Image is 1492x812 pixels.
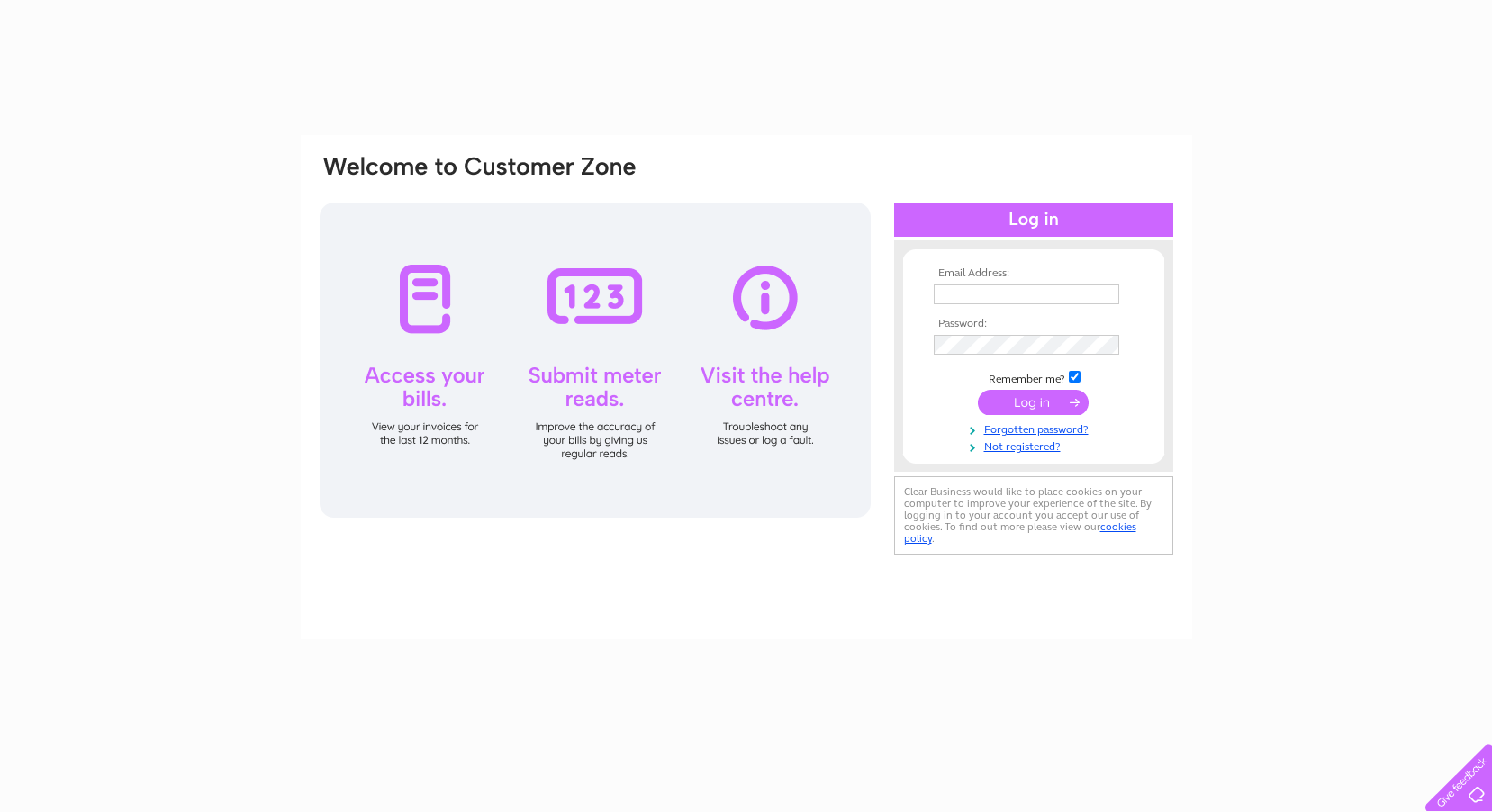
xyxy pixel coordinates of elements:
[978,390,1089,415] input: Submit
[929,318,1138,330] th: Password:
[934,437,1138,454] a: Not registered?
[929,267,1138,280] th: Email Address:
[904,520,1136,545] a: cookies policy
[929,368,1138,386] td: Remember me?
[894,476,1173,555] div: Clear Business would like to place cookies on your computer to improve your experience of the sit...
[934,420,1138,437] a: Forgotten password?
